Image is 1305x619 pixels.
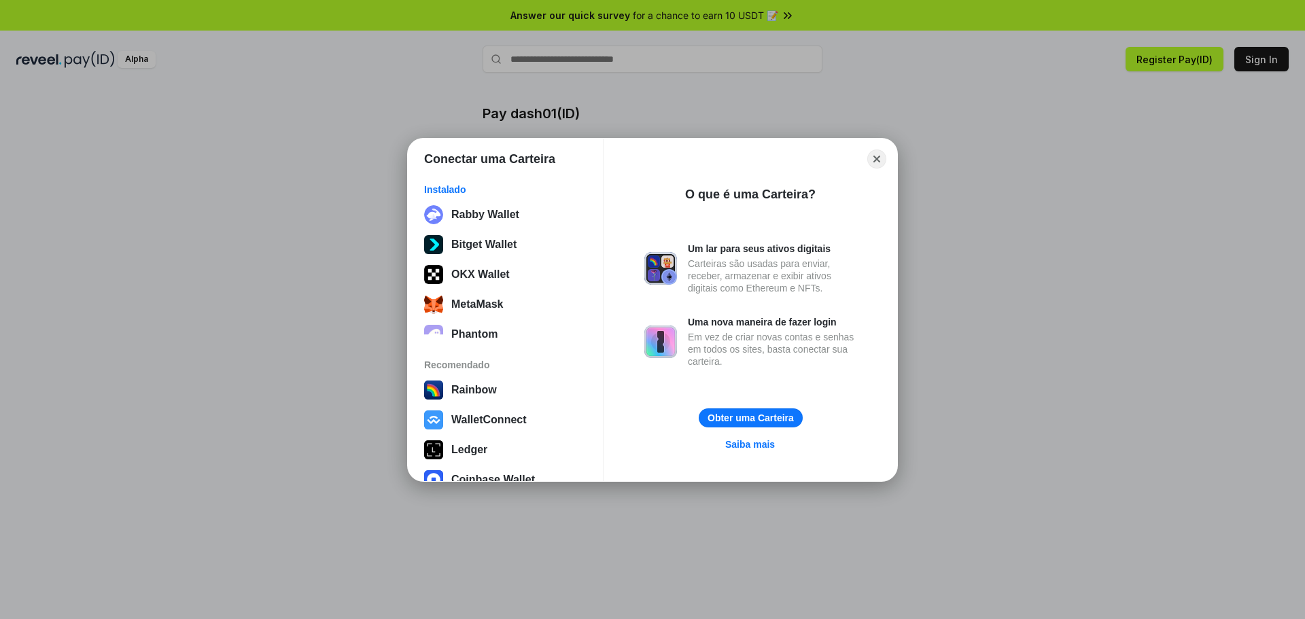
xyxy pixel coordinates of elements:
[424,325,443,344] img: epq2vO3P5aLWl15yRS7Q49p1fHTx2Sgh99jU3kfXv7cnPATIVQHAx5oQs66JWv3SWEjHOsb3kKgmE5WNBxBId7C8gm8wEgOvz...
[685,186,816,202] div: O que é uma Carteira?
[451,384,497,396] div: Rainbow
[424,470,443,489] img: svg+xml,%3Csvg%20width%3D%2228%22%20height%3D%2228%22%20viewBox%3D%220%200%2028%2028%22%20fill%3D...
[867,149,886,169] button: Close
[420,406,591,434] button: WalletConnect
[688,243,856,255] div: Um lar para seus ativos digitais
[644,325,677,358] img: svg+xml,%3Csvg%20xmlns%3D%22http%3A%2F%2Fwww.w3.org%2F2000%2Fsvg%22%20fill%3D%22none%22%20viewBox...
[424,151,555,167] h1: Conectar uma Carteira
[451,444,487,456] div: Ledger
[688,258,856,294] div: Carteiras são usadas para enviar, receber, armazenar e exibir ativos digitais como Ethereum e NFTs.
[451,298,503,311] div: MetaMask
[424,410,443,429] img: svg+xml,%3Csvg%20width%3D%2228%22%20height%3D%2228%22%20viewBox%3D%220%200%2028%2028%22%20fill%3D...
[420,261,591,288] button: OKX Wallet
[699,408,803,427] button: Obter uma Carteira
[688,316,856,328] div: Uma nova maneira de fazer login
[424,183,587,196] div: Instalado
[420,291,591,318] button: MetaMask
[451,328,498,340] div: Phantom
[451,209,519,221] div: Rabby Wallet
[688,331,856,368] div: Em vez de criar novas contas e senhas em todos os sites, basta conectar sua carteira.
[420,436,591,463] button: Ledger
[420,321,591,348] button: Phantom
[420,466,591,493] button: Coinbase Wallet
[420,231,591,258] button: Bitget Wallet
[420,201,591,228] button: Rabby Wallet
[451,238,517,251] div: Bitget Wallet
[424,295,443,314] img: svg+xml;base64,PHN2ZyB3aWR0aD0iMzUiIGhlaWdodD0iMzQiIHZpZXdCb3g9IjAgMCAzNSAzNCIgZmlsbD0ibm9uZSIgeG...
[644,252,677,285] img: svg+xml,%3Csvg%20xmlns%3D%22http%3A%2F%2Fwww.w3.org%2F2000%2Fsvg%22%20fill%3D%22none%22%20viewBox...
[451,474,535,486] div: Coinbase Wallet
[717,436,783,453] a: Saiba mais
[420,376,591,404] button: Rainbow
[424,359,587,371] div: Recomendado
[451,414,527,426] div: WalletConnect
[451,268,510,281] div: OKX Wallet
[424,440,443,459] img: svg+xml,%3Csvg%20xmlns%3D%22http%3A%2F%2Fwww.w3.org%2F2000%2Fsvg%22%20width%3D%2228%22%20height%3...
[708,412,794,424] div: Obter uma Carteira
[424,381,443,400] img: svg+xml,%3Csvg%20width%3D%22120%22%20height%3D%22120%22%20viewBox%3D%220%200%20120%20120%22%20fil...
[725,438,775,450] div: Saiba mais
[424,205,443,224] img: svg+xml;base64,PHN2ZyB3aWR0aD0iMzIiIGhlaWdodD0iMzIiIHZpZXdCb3g9IjAgMCAzMiAzMiIgZmlsbD0ibm9uZSIgeG...
[424,265,443,284] img: 5VZ71FV6L7PA3gg3tXrdQ+DgLhC+75Wq3no69P3MC0NFQpx2lL04Ql9gHK1bRDjsSBIvScBnDTk1WrlGIZBorIDEYJj+rhdgn...
[424,235,443,254] img: svg+xml;base64,PHN2ZyB3aWR0aD0iNTEyIiBoZWlnaHQ9IjUxMiIgdmlld0JveD0iMCAwIDUxMiA1MTIiIGZpbGw9Im5vbm...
